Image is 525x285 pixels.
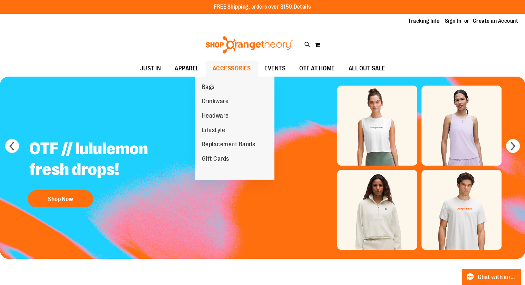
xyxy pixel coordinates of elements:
[202,141,255,149] span: Replacement Bands
[294,4,311,10] a: Details
[506,139,520,153] button: next
[205,36,294,53] img: Shop Orangetheory
[478,274,517,281] span: Chat with an Expert
[202,98,229,106] span: Drinkware
[202,127,225,135] span: Lifestyle
[5,139,19,153] button: prev
[28,190,93,207] button: Shop Now
[264,61,285,76] span: EVENTS
[445,17,461,25] a: Sign In
[462,269,521,285] button: Chat with an Expert
[24,133,196,187] h2: OTF // lululemon fresh drops!
[175,61,199,76] span: APPAREL
[349,61,385,76] span: ALL OUT SALE
[202,155,229,164] span: Gift Cards
[214,3,311,11] p: FREE Shipping, orders over $150.
[140,61,161,76] span: JUST IN
[202,112,229,121] span: Headware
[473,17,518,25] a: Create an Account
[408,17,440,25] a: Tracking Info
[299,61,335,76] span: OTF AT HOME
[213,61,251,76] span: ACCESSORIES
[202,83,215,92] span: Bags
